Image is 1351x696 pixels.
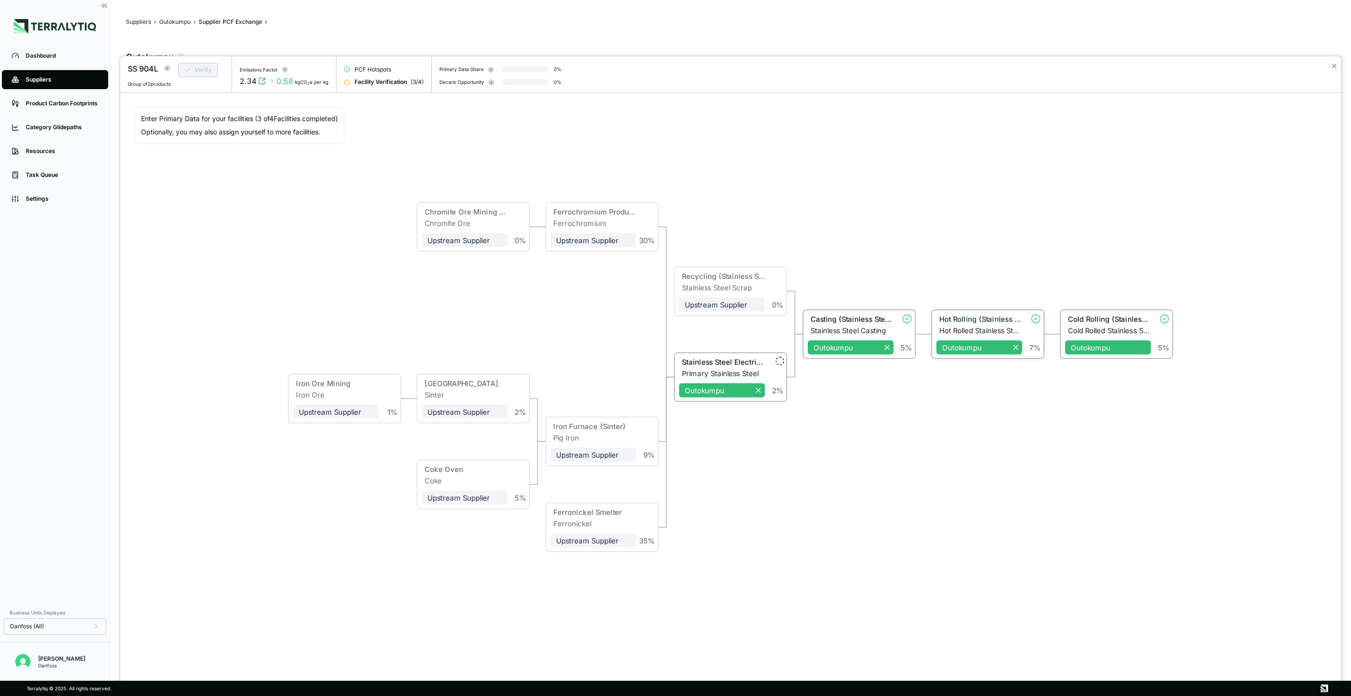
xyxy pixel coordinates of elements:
div: Optionally, you may also assign yourself to more facilities. [141,127,338,137]
div: Upstream Supplier [427,236,502,245]
div: 2.34 [240,75,256,87]
div: Ferronickel [553,519,636,528]
div: Ferronickel Smelter [553,508,630,516]
div: Upstream Supplier [427,493,502,502]
div: Pig Iron [553,433,636,442]
div: SS 904L [128,63,158,74]
div: 5 % [1158,343,1169,352]
div: Outokumpu [685,386,759,395]
div: 0 % [554,66,561,72]
div: Iron Ore [296,390,379,399]
div: 7 % [1029,343,1041,352]
span: PCF Hotspots [355,66,391,73]
div: 0 % [515,236,526,245]
div: Outokumpu [1071,343,1145,352]
div: 35 % [639,536,655,545]
button: Close [1331,60,1337,72]
div: 30 % [639,236,655,245]
g: Edge from 4 to 6 [523,399,552,441]
div: 9 % [643,450,655,459]
div: Coke OvenCokeUpstream Supplier5% [426,461,520,509]
div: Recycling (Stainless Steel) [682,272,765,280]
div: Iron Ore Mining [296,379,373,388]
div: Coke Oven [425,465,502,473]
div: 5 % [901,343,912,352]
div: Upstream Supplier [556,236,630,245]
div: Sinter [425,390,508,399]
div: 5 % [515,493,526,502]
div: Stainless Steel Scrap [682,283,765,292]
div: Casting (Stainless Steel) [811,315,894,323]
div: Hot Rolling (Stainless Steel) [939,315,1022,323]
div: Chromite Ore Mining & Beneficiation [425,207,508,216]
span: ( 3 / 4 ) [411,78,424,86]
div: 2 % [772,386,783,395]
div: 2 % [515,408,526,416]
div: Emissions Factor [240,67,278,72]
div: Outokumpu [942,343,1016,352]
div: Ferrochromium [553,219,636,227]
div: [GEOGRAPHIC_DATA]SinterUpstream Supplier2% [426,375,520,423]
div: Chromite Ore [425,219,508,227]
div: Ferronickel SmelterFerronickelUpstream Supplier35% [555,503,649,552]
div: Iron Furnace (Sinter) [553,422,630,430]
div: 0 % [554,79,561,85]
div: Ferrochromium Production [553,207,636,216]
div: Chromite Ore Mining & BeneficiationChromite OreUpstream Supplier0% [426,203,520,251]
div: Hot Rolled Stainless Steel [939,326,1022,335]
span: Facility Verification [355,78,407,86]
div: Decarb Opportunity [439,79,484,85]
div: 1 % [387,408,397,416]
div: Primary Stainless Steel [682,369,765,378]
g: Edge from 2 to 9 [652,227,681,377]
div: Upstream Supplier [299,408,373,416]
div: 0 % [772,300,783,309]
g: Edge from 8 to 10 [781,291,809,334]
div: kgCO e per kg [295,79,328,85]
div: Iron Ore MiningIron OreUpstream Supplier1% [297,375,392,423]
div: Cold Rolling (Stainless Steel)Cold Rolled Stainless SteelOutokumpu5% [1069,310,1164,358]
g: Edge from 7 to 9 [652,377,681,527]
g: Edge from 9 to 10 [781,334,809,377]
div: Recycling (Stainless Steel)Stainless Steel ScrapUpstream Supplier0% [683,267,778,316]
div: Coke [425,476,508,485]
div: Ferrochromium ProductionFerrochromiumUpstream Supplier30% [555,203,649,251]
sub: 2 [307,82,310,86]
div: Upstream Supplier [685,300,759,309]
div: Stainless Steel Electric FurnacePrimary Stainless SteelOutokumpu2% [683,353,778,401]
div: Upstream Supplier [556,536,630,545]
div: Primary Data Share [439,66,484,72]
svg: View audit trail [258,77,266,85]
div: Outokumpu [813,343,888,352]
div: Stainless Steel Casting [811,326,894,335]
div: Upstream Supplier [427,408,502,416]
div: Cold Rolled Stainless Steel [1068,326,1151,335]
g: Edge from 5 to 6 [523,441,552,484]
div: Stainless Steel Electric Furnace [682,358,765,366]
div: Casting (Stainless Steel)Stainless Steel CastingOutokumpu5% [812,310,906,358]
div: Enter Primary Data for your facilities ( 3 of 4 Facilities completed) [141,114,338,123]
div: Hot Rolling (Stainless Steel)Hot Rolled Stainless SteelOutokumpu7% [941,310,1035,358]
div: 0.58 [276,75,293,87]
div: [GEOGRAPHIC_DATA] [425,379,502,388]
g: Edge from 6 to 9 [652,377,681,441]
div: Cold Rolling (Stainless Steel) [1068,315,1151,323]
div: Iron Furnace (Sinter)Pig IronUpstream Supplier9% [555,418,649,466]
span: Group of 2 products [128,81,171,87]
div: Upstream Supplier [556,450,630,459]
